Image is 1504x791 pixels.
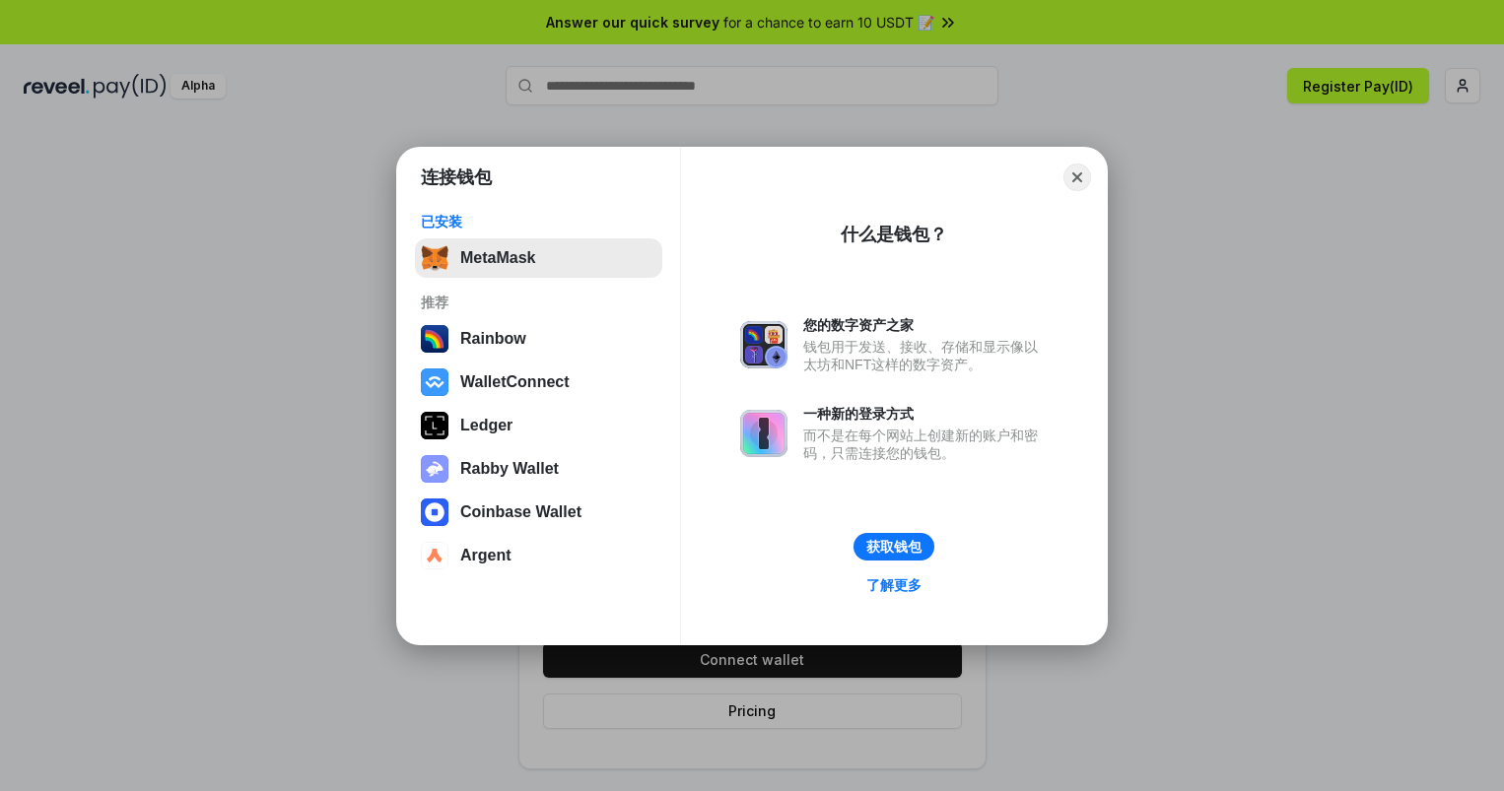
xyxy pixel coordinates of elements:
div: 了解更多 [866,576,922,594]
img: svg+xml,%3Csvg%20xmlns%3D%22http%3A%2F%2Fwww.w3.org%2F2000%2Fsvg%22%20fill%3D%22none%22%20viewBox... [421,455,448,483]
img: svg+xml,%3Csvg%20width%3D%22120%22%20height%3D%22120%22%20viewBox%3D%220%200%20120%20120%22%20fil... [421,325,448,353]
div: 而不是在每个网站上创建新的账户和密码，只需连接您的钱包。 [803,427,1048,462]
button: Rabby Wallet [415,449,662,489]
button: Close [1063,164,1091,191]
img: svg+xml,%3Csvg%20xmlns%3D%22http%3A%2F%2Fwww.w3.org%2F2000%2Fsvg%22%20fill%3D%22none%22%20viewBox... [740,410,787,457]
button: WalletConnect [415,363,662,402]
img: svg+xml,%3Csvg%20fill%3D%22none%22%20height%3D%2233%22%20viewBox%3D%220%200%2035%2033%22%20width%... [421,244,448,272]
div: Argent [460,547,512,564]
button: Rainbow [415,319,662,359]
div: Ledger [460,417,513,434]
img: svg+xml,%3Csvg%20xmlns%3D%22http%3A%2F%2Fwww.w3.org%2F2000%2Fsvg%22%20fill%3D%22none%22%20viewBox... [740,321,787,368]
div: 一种新的登录方式 [803,405,1048,423]
button: 获取钱包 [854,533,934,560]
img: svg+xml,%3Csvg%20width%3D%2228%22%20height%3D%2228%22%20viewBox%3D%220%200%2028%2028%22%20fill%3D... [421,542,448,569]
div: Rainbow [460,330,526,348]
div: 推荐 [421,294,656,311]
div: 钱包用于发送、接收、存储和显示像以太坊和NFT这样的数字资产。 [803,338,1048,373]
div: Coinbase Wallet [460,503,581,521]
div: 您的数字资产之家 [803,316,1048,334]
button: Ledger [415,406,662,445]
img: svg+xml,%3Csvg%20xmlns%3D%22http%3A%2F%2Fwww.w3.org%2F2000%2Fsvg%22%20width%3D%2228%22%20height%3... [421,412,448,439]
div: WalletConnect [460,373,570,391]
div: MetaMask [460,249,535,267]
button: MetaMask [415,238,662,278]
div: 什么是钱包？ [841,223,947,246]
button: Coinbase Wallet [415,493,662,532]
a: 了解更多 [855,572,933,598]
button: Argent [415,536,662,575]
div: 已安装 [421,213,656,231]
div: Rabby Wallet [460,460,559,478]
img: svg+xml,%3Csvg%20width%3D%2228%22%20height%3D%2228%22%20viewBox%3D%220%200%2028%2028%22%20fill%3D... [421,368,448,396]
h1: 连接钱包 [421,165,492,189]
div: 获取钱包 [866,538,922,556]
img: svg+xml,%3Csvg%20width%3D%2228%22%20height%3D%2228%22%20viewBox%3D%220%200%2028%2028%22%20fill%3D... [421,498,448,526]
